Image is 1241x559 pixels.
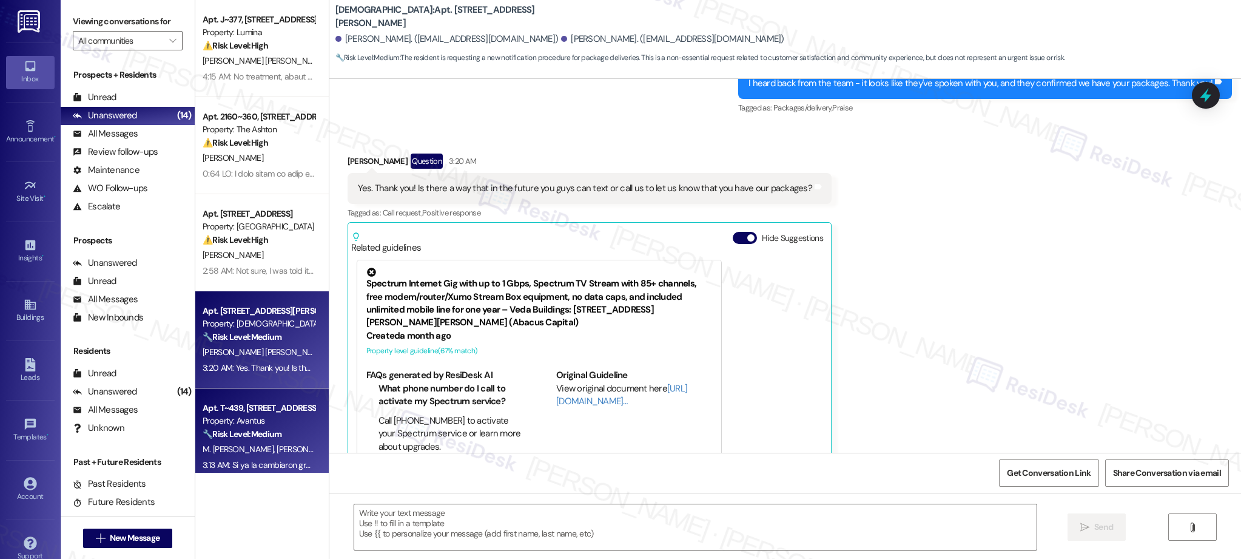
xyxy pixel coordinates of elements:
span: Share Conversation via email [1113,467,1221,479]
div: Unread [73,275,116,288]
div: WO Follow-ups [73,182,147,195]
div: Property: Lumina [203,26,315,39]
input: All communities [78,31,163,50]
div: (14) [174,382,195,401]
span: Get Conversation Link [1007,467,1091,479]
span: : The resident is requesting a new notification procedure for package deliveries. This is a non-e... [335,52,1065,64]
strong: 🔧 Risk Level: Medium [335,53,400,63]
span: • [47,431,49,439]
li: Call [PHONE_NUMBER] to activate your Spectrum service or learn more about upgrades. [378,415,522,453]
div: Property: Avantus [203,415,315,427]
button: Send [1068,513,1126,541]
button: New Message [83,529,173,548]
i:  [96,534,105,543]
button: Share Conversation via email [1105,459,1229,487]
a: Templates • [6,414,55,447]
a: [URL][DOMAIN_NAME]… [556,382,687,407]
span: • [42,252,44,260]
span: • [54,133,56,141]
div: Property: [DEMOGRAPHIC_DATA] [203,317,315,330]
div: Maintenance [73,164,140,177]
div: Unknown [73,422,124,435]
label: Viewing conversations for [73,12,183,31]
div: Prospects + Residents [61,69,195,81]
div: Unread [73,367,116,380]
div: Review follow-ups [73,146,158,158]
img: ResiDesk Logo [18,10,42,33]
div: Property level guideline ( 67 % match) [366,345,712,357]
a: Site Visit • [6,175,55,208]
div: 3:13 AM: Si ya la cambiaron gracias [203,459,325,470]
div: Apt. [STREET_ADDRESS] [203,208,315,220]
span: [PERSON_NAME] [203,152,263,163]
b: Original Guideline [556,369,628,381]
label: Hide Suggestions [762,232,823,245]
div: Apt. [STREET_ADDRESS][PERSON_NAME] [203,305,315,317]
span: [PERSON_NAME] [PERSON_NAME] [203,55,329,66]
button: Get Conversation Link [999,459,1098,487]
div: Property: [GEOGRAPHIC_DATA] [203,220,315,233]
div: Yes. Thank you! Is there a way that in the future you guys can text or call us to let us know tha... [358,182,812,195]
a: Inbox [6,56,55,89]
i:  [1188,523,1197,532]
div: (14) [174,106,195,125]
a: Insights • [6,235,55,268]
span: Positive response [422,208,480,218]
div: Unanswered [73,385,137,398]
li: What phone number do I call to activate my Spectrum service? [378,382,522,408]
div: Apt. 2160~360, [STREET_ADDRESS] [203,110,315,123]
strong: ⚠️ Risk Level: High [203,234,268,245]
div: All Messages [73,293,138,306]
div: Spectrum Internet Gig with up to 1 Gbps, Spectrum TV Stream with 85+ channels, free modem/router/... [366,268,712,330]
span: New Message [110,532,160,544]
div: Unanswered [73,257,137,269]
div: Tagged as: [738,99,1232,117]
span: [PERSON_NAME] [203,249,263,260]
strong: 🔧 Risk Level: Medium [203,331,281,342]
div: 3:20 AM: Yes. Thank you! Is there a way that in the future you guys can text or call us to let us... [203,362,653,373]
div: Created a month ago [366,330,712,342]
i:  [169,36,176,46]
div: Future Residents [73,496,155,509]
div: Tagged as: [348,204,832,222]
div: [PERSON_NAME]. ([EMAIL_ADDRESS][DOMAIN_NAME]) [335,33,559,46]
span: • [44,192,45,201]
div: View original document here [556,382,712,408]
strong: 🔧 Risk Level: Medium [203,429,281,439]
div: Related guidelines [351,232,422,254]
div: Past + Future Residents [61,456,195,469]
div: New Inbounds [73,311,143,324]
div: 4:15 AM: No treatment, abaut 4 insects [203,71,339,82]
span: M. [PERSON_NAME] [203,444,277,455]
div: [PERSON_NAME] [348,154,832,173]
span: Praise [832,103,852,113]
a: Buildings [6,294,55,327]
div: 3:20 AM [446,155,476,168]
i:  [1080,523,1089,532]
div: Property: The Ashton [203,123,315,136]
div: [PERSON_NAME]. ([EMAIL_ADDRESS][DOMAIN_NAME]) [561,33,784,46]
div: Unread [73,91,116,104]
strong: ⚠️ Risk Level: High [203,40,268,51]
span: Call request , [383,208,423,218]
span: Packages/delivery , [773,103,832,113]
div: Question [411,154,443,169]
div: Escalate [73,200,120,213]
div: Apt. T~439, [STREET_ADDRESS] [203,402,315,415]
div: Residents [61,345,195,357]
span: Send [1094,521,1113,534]
div: Apt. J~377, [STREET_ADDRESS][PERSON_NAME] [203,13,315,26]
a: Account [6,473,55,506]
b: [DEMOGRAPHIC_DATA]: Apt. [STREET_ADDRESS][PERSON_NAME] [335,4,578,30]
b: FAQs generated by ResiDesk AI [366,369,493,381]
span: [PERSON_NAME] [PERSON_NAME] [203,347,329,357]
div: All Messages [73,127,138,140]
div: Prospects [61,234,195,247]
div: Past Residents [73,478,146,490]
a: Leads [6,354,55,387]
div: All Messages [73,404,138,416]
strong: ⚠️ Risk Level: High [203,137,268,148]
div: 2:58 AM: Not sure, I was told it was complete. Before this report they came out twice to look at it [203,265,540,276]
span: [PERSON_NAME] Yuncoza [277,444,372,455]
div: Unanswered [73,109,137,122]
